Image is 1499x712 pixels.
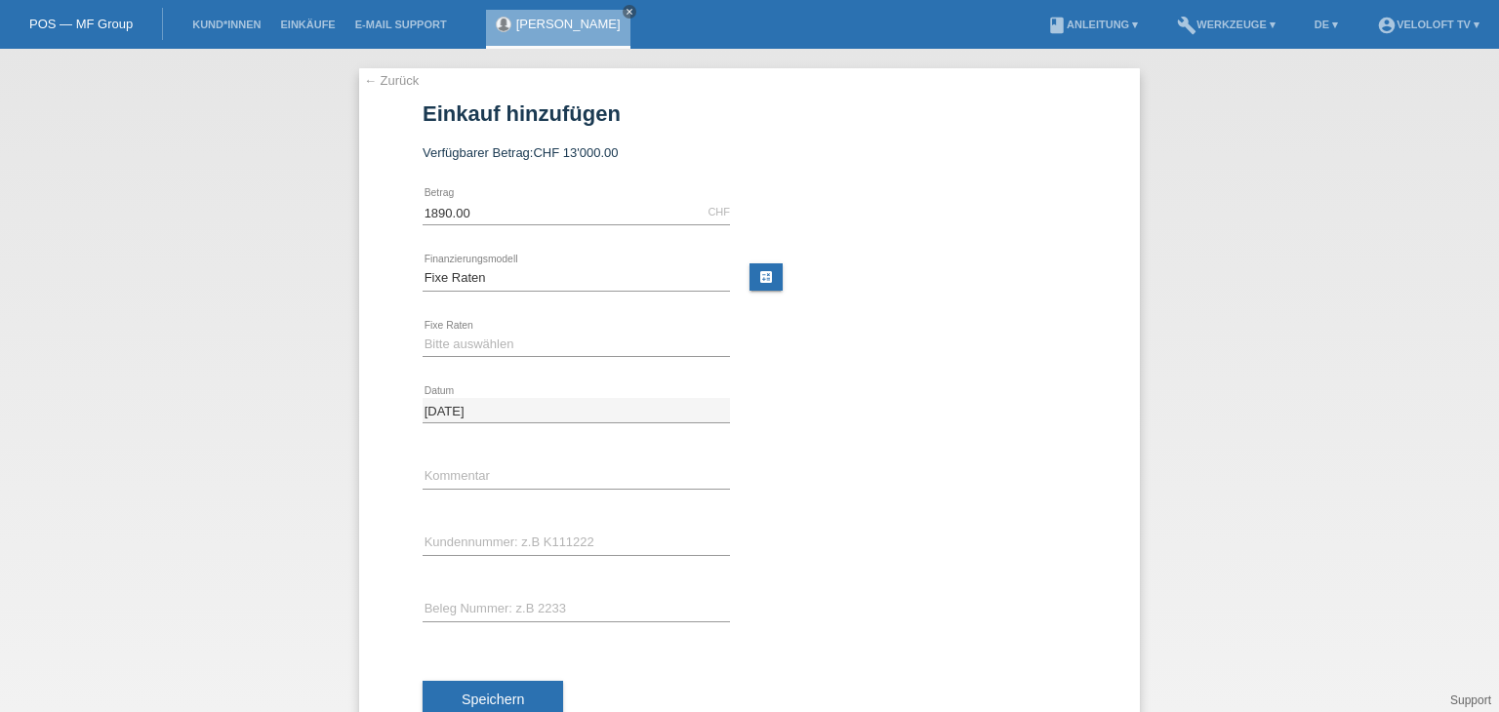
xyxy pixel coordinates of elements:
i: calculate [758,269,774,285]
i: account_circle [1377,16,1397,35]
div: Verfügbarer Betrag: [423,145,1076,160]
div: CHF [708,206,730,218]
a: E-Mail Support [345,19,457,30]
h1: Einkauf hinzufügen [423,101,1076,126]
a: Einkäufe [270,19,344,30]
a: close [623,5,636,19]
span: CHF 13'000.00 [533,145,618,160]
a: account_circleVeloLoft TV ▾ [1367,19,1489,30]
a: Support [1450,693,1491,707]
a: bookAnleitung ▾ [1037,19,1148,30]
a: DE ▾ [1305,19,1348,30]
span: Speichern [462,692,524,707]
a: Kund*innen [182,19,270,30]
a: POS — MF Group [29,17,133,31]
i: book [1047,16,1067,35]
a: [PERSON_NAME] [516,17,621,31]
i: build [1177,16,1196,35]
a: calculate [749,263,783,291]
a: buildWerkzeuge ▾ [1167,19,1285,30]
i: close [625,7,634,17]
a: ← Zurück [364,73,419,88]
